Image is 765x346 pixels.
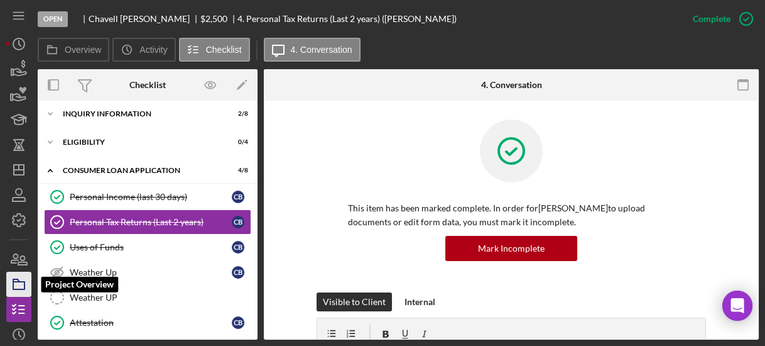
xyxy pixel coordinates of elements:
[179,38,250,62] button: Checklist
[693,6,730,31] div: Complete
[89,14,200,24] div: Chavell [PERSON_NAME]
[200,13,227,24] span: $2,500
[232,266,244,279] div: C B
[63,167,217,174] div: Consumer Loan Application
[70,192,232,202] div: Personal Income (last 30 days)
[38,11,68,27] div: Open
[225,167,248,174] div: 4 / 8
[232,316,244,329] div: C B
[445,236,577,261] button: Mark Incomplete
[225,138,248,146] div: 0 / 4
[65,45,101,55] label: Overview
[237,14,457,24] div: 4. Personal Tax Returns (Last 2 years) ([PERSON_NAME])
[232,241,244,254] div: C B
[317,293,392,311] button: Visible to Client
[680,6,759,31] button: Complete
[404,293,435,311] div: Internal
[225,110,248,118] div: 2 / 8
[264,38,361,62] button: 4. Conversation
[70,267,232,277] div: Weather Up
[63,138,217,146] div: Eligibility
[129,80,166,90] div: Checklist
[44,184,251,209] a: Personal Income (last 30 days)CB
[232,191,244,203] div: C B
[291,45,352,55] label: 4. Conversation
[232,216,244,228] div: C B
[44,285,251,310] a: Weather UP
[481,80,542,90] div: 4. Conversation
[70,293,251,303] div: Weather UP
[348,201,675,230] p: This item has been marked complete. In order for [PERSON_NAME] to upload documents or edit form d...
[112,38,175,62] button: Activity
[44,235,251,260] a: Uses of FundsCB
[44,260,251,285] a: Weather UpCB
[323,293,386,311] div: Visible to Client
[398,293,442,311] button: Internal
[44,209,251,235] a: Personal Tax Returns (Last 2 years)CB
[206,45,242,55] label: Checklist
[70,242,232,252] div: Uses of Funds
[44,310,251,335] a: AttestationCB
[70,318,232,328] div: Attestation
[478,236,545,261] div: Mark Incomplete
[63,110,217,118] div: Inquiry Information
[139,45,167,55] label: Activity
[70,217,232,227] div: Personal Tax Returns (Last 2 years)
[38,38,109,62] button: Overview
[722,291,752,321] div: Open Intercom Messenger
